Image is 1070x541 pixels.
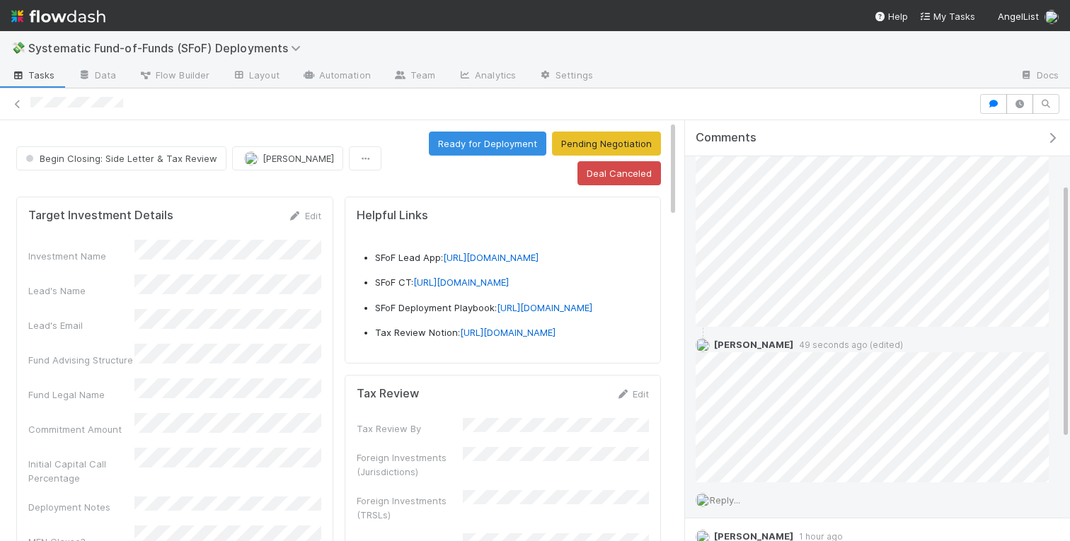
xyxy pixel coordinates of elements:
[919,11,975,22] span: My Tasks
[497,302,592,313] a: [URL][DOMAIN_NAME]
[429,132,546,156] button: Ready for Deployment
[28,41,308,55] span: Systematic Fund-of-Funds (SFoF) Deployments
[616,388,649,400] a: Edit
[998,11,1039,22] span: AngelList
[28,284,134,298] div: Lead's Name
[11,42,25,54] span: 💸
[793,339,903,350] span: 49 seconds ago (edited)
[357,209,650,223] h5: Helpful Links
[460,327,556,338] a: [URL][DOMAIN_NAME]
[291,65,382,88] a: Automation
[413,277,509,288] a: [URL][DOMAIN_NAME]
[1008,65,1070,88] a: Docs
[28,457,134,485] div: Initial Capital Call Percentage
[127,65,221,88] a: Flow Builder
[28,318,134,332] div: Lead's Email
[577,161,661,185] button: Deal Canceled
[28,500,134,514] div: Deployment Notes
[11,4,105,28] img: logo-inverted-e16ddd16eac7371096b0.svg
[382,65,447,88] a: Team
[375,276,650,290] p: SFoF CT:
[552,132,661,156] button: Pending Negotiation
[139,68,209,82] span: Flow Builder
[28,388,134,402] div: Fund Legal Name
[244,151,258,165] img: avatar_8fe3758e-7d23-4e6b-a9f5-b81892974716.png
[221,65,291,88] a: Layout
[696,493,710,507] img: avatar_784ea27d-2d59-4749-b480-57d513651deb.png
[28,249,134,263] div: Investment Name
[28,422,134,436] div: Commitment Amount
[710,494,740,506] span: Reply...
[357,387,419,401] h5: Tax Review
[375,326,650,340] p: Tax Review Notion:
[527,65,604,88] a: Settings
[23,153,217,164] span: Begin Closing: Side Letter & Tax Review
[714,339,793,350] span: [PERSON_NAME]
[375,301,650,315] p: SFoF Deployment Playbook:
[1045,10,1059,24] img: avatar_784ea27d-2d59-4749-b480-57d513651deb.png
[696,131,757,145] span: Comments
[443,252,539,263] a: [URL][DOMAIN_NAME]
[16,146,226,170] button: Begin Closing: Side Letter & Tax Review
[375,251,650,265] p: SFoF Lead App:
[288,210,321,221] a: Edit
[357,450,463,479] div: Foreign Investments (Jurisdictions)
[11,68,55,82] span: Tasks
[232,146,343,170] button: [PERSON_NAME]
[28,353,134,367] div: Fund Advising Structure
[28,209,173,223] h5: Target Investment Details
[67,65,127,88] a: Data
[447,65,527,88] a: Analytics
[263,153,334,164] span: [PERSON_NAME]
[919,9,975,23] a: My Tasks
[357,494,463,522] div: Foreign Investments (TRSLs)
[357,421,463,436] div: Tax Review By
[696,338,710,352] img: avatar_8fe3758e-7d23-4e6b-a9f5-b81892974716.png
[874,9,908,23] div: Help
